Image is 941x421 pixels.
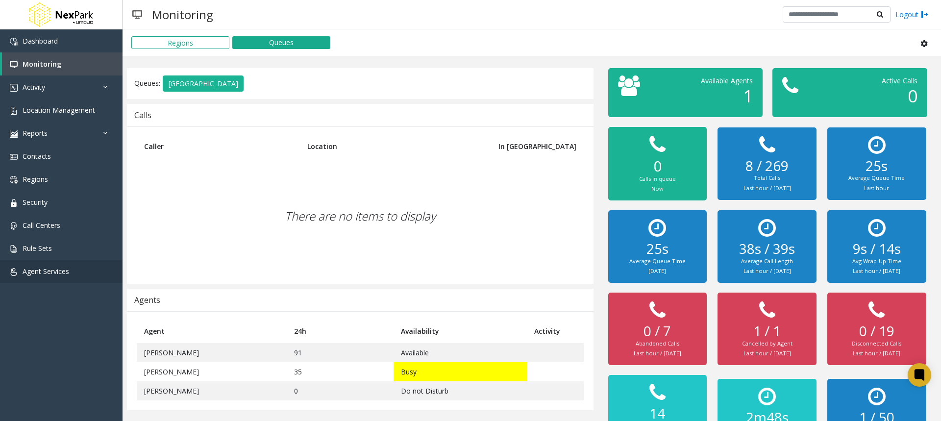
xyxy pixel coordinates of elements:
img: 'icon' [10,84,18,92]
button: Queues [232,36,330,49]
th: In [GEOGRAPHIC_DATA] [473,134,584,158]
div: There are no items to display [137,158,584,274]
td: 35 [287,362,394,381]
img: 'icon' [10,38,18,46]
h2: 38s / 39s [727,241,806,257]
small: Last hour / [DATE] [853,349,900,357]
small: Last hour / [DATE] [634,349,681,357]
small: Last hour [864,184,889,192]
img: 'icon' [10,107,18,115]
a: Monitoring [2,52,123,75]
button: [GEOGRAPHIC_DATA] [163,75,244,92]
small: Last hour / [DATE] [743,349,791,357]
span: Location Management [23,105,95,115]
a: Logout [895,9,929,20]
span: 1 [743,84,753,107]
th: Availability [394,319,527,343]
div: Agents [134,294,160,306]
td: [PERSON_NAME] [137,343,287,362]
h3: Monitoring [147,2,218,26]
span: Active Calls [882,76,917,85]
img: logout [921,9,929,20]
small: Now [651,185,664,192]
img: pageIcon [132,2,142,26]
h2: 25s [618,241,697,257]
h2: 0 [618,157,697,175]
span: Contacts [23,151,51,161]
div: Avg Wrap-Up Time [837,257,916,266]
span: Agent Services [23,267,69,276]
small: Last hour / [DATE] [743,267,791,274]
h2: 0 / 7 [618,323,697,340]
span: Monitoring [23,59,61,69]
div: Average Queue Time [837,174,916,182]
td: 0 [287,381,394,400]
span: Regions [23,174,48,184]
img: 'icon' [10,199,18,207]
div: Abandoned Calls [618,340,697,348]
td: [PERSON_NAME] [137,381,287,400]
span: Activity [23,82,45,92]
div: Average Queue Time [618,257,697,266]
th: Activity [527,319,584,343]
img: 'icon' [10,268,18,276]
small: Last hour / [DATE] [743,184,791,192]
span: Rule Sets [23,244,52,253]
h2: 0 / 19 [837,323,916,340]
span: Dashboard [23,36,58,46]
div: Average Call Length [727,257,806,266]
h2: 1 / 1 [727,323,806,340]
img: 'icon' [10,222,18,230]
span: Call Centers [23,221,60,230]
div: Calls in queue [618,175,697,183]
img: 'icon' [10,61,18,69]
h2: 9s / 14s [837,241,916,257]
span: Queues: [134,78,160,87]
span: Reports [23,128,48,138]
th: 24h [287,319,394,343]
td: 91 [287,343,394,362]
img: 'icon' [10,153,18,161]
h2: 8 / 269 [727,158,806,174]
img: 'icon' [10,245,18,253]
small: Last hour / [DATE] [853,267,900,274]
span: Security [23,198,48,207]
td: Do not Disturb [394,381,527,400]
span: Available Agents [701,76,753,85]
td: Busy [394,362,527,381]
div: Calls [134,109,151,122]
small: [DATE] [648,267,666,274]
img: 'icon' [10,176,18,184]
td: [PERSON_NAME] [137,362,287,381]
td: Available [394,343,527,362]
h2: 25s [837,158,916,174]
button: Regions [131,36,229,49]
span: 0 [908,84,917,107]
div: Total Calls [727,174,806,182]
th: Location [300,134,473,158]
div: Disconnected Calls [837,340,916,348]
th: Agent [137,319,287,343]
th: Caller [137,134,300,158]
img: 'icon' [10,130,18,138]
div: Cancelled by Agent [727,340,806,348]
